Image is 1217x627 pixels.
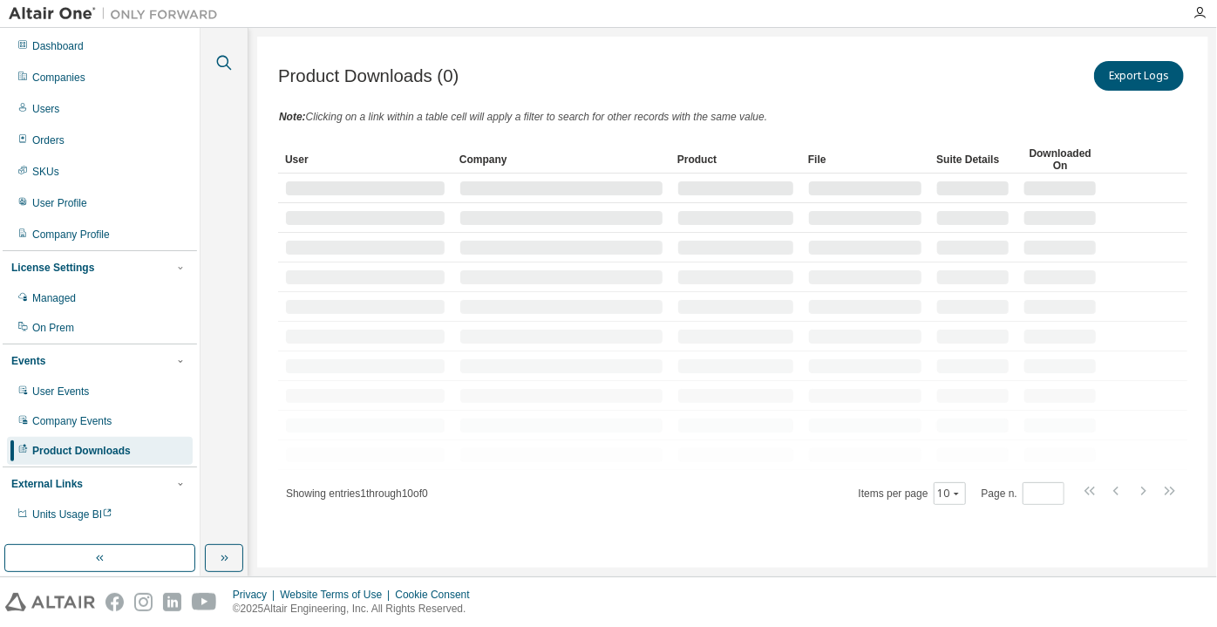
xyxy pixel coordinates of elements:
div: Users [32,102,59,116]
div: Website Terms of Use [280,588,395,602]
span: Items per page [859,482,966,505]
div: Cookie Consent [395,588,479,602]
span: Units Usage BI [32,508,112,521]
img: altair_logo.svg [5,593,95,611]
div: File [808,146,922,174]
img: instagram.svg [134,593,153,611]
div: License Settings [11,261,94,275]
img: linkedin.svg [163,593,181,611]
div: Company Events [32,414,112,428]
div: Product Downloads [32,444,131,458]
span: Product Downloads (0) [278,66,459,86]
div: Orders [32,133,65,147]
div: User Profile [32,196,87,210]
span: Note: [279,111,306,123]
div: User Events [32,385,89,399]
div: Company [459,146,663,174]
img: youtube.svg [192,593,217,611]
button: 10 [938,487,962,501]
div: Downloaded On [1023,146,1097,174]
div: Product [677,146,794,174]
img: Altair One [9,5,227,23]
div: Dashboard [32,39,84,53]
div: Companies [32,71,85,85]
div: On Prem [32,321,74,335]
div: External Links [11,477,83,491]
div: User [285,146,445,174]
div: Managed [32,291,76,305]
img: facebook.svg [105,593,124,611]
div: Events [11,354,45,368]
div: Company Profile [32,228,110,242]
div: SKUs [32,165,59,179]
div: Privacy [233,588,280,602]
div: Suite Details [936,146,1010,174]
button: Export Logs [1094,61,1184,91]
span: Page n. [982,482,1064,505]
span: Clicking on a link within a table cell will apply a filter to search for other records with the s... [306,111,768,123]
p: © 2025 Altair Engineering, Inc. All Rights Reserved. [233,602,480,617]
span: Showing entries 1 through 10 of 0 [286,487,428,500]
